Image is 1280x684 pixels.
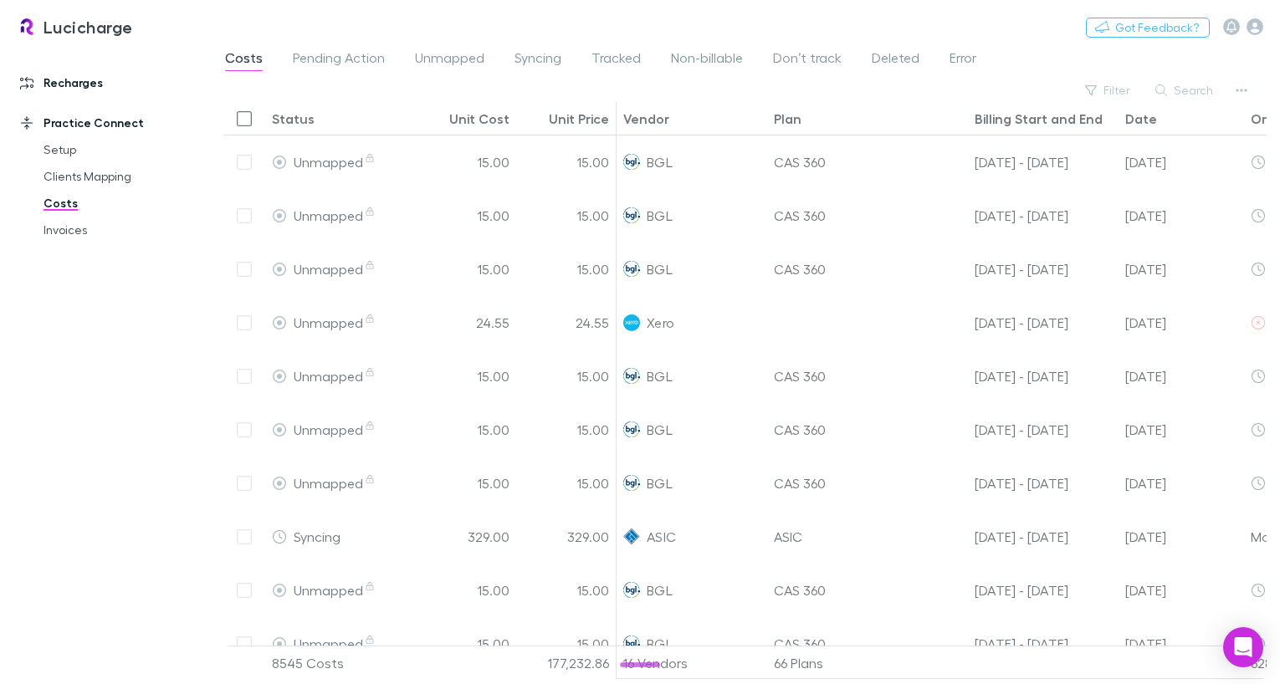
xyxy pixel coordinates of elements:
[416,242,516,296] div: 15.00
[968,350,1119,403] div: 01 Jul 25 - 30 Jun 26
[294,421,376,437] span: Unmapped
[293,49,385,71] span: Pending Action
[225,49,263,71] span: Costs
[968,617,1119,671] div: 01 Jul 25 - 30 Jun 26
[516,350,617,403] div: 15.00
[1119,564,1244,617] div: 30 Jun 2025
[516,646,617,680] div: 177,232.86
[975,110,1103,127] div: Billing Start and End
[516,403,617,457] div: 15.00
[623,314,640,331] img: Xero's Logo
[416,135,516,189] div: 15.00
[27,163,207,190] a: Clients Mapping
[1119,457,1244,510] div: 30 Jun 2025
[449,110,509,127] div: Unit Cost
[416,510,516,564] div: 329.00
[516,296,617,350] div: 24.55
[968,510,1119,564] div: 30 Aug 25 - 29 Aug 26
[1119,617,1244,671] div: 30 Jun 2025
[647,296,674,349] span: Xero
[294,314,376,330] span: Unmapped
[623,207,640,224] img: BGL's Logo
[872,49,919,71] span: Deleted
[1147,80,1223,100] button: Search
[647,189,673,242] span: BGL
[1119,403,1244,457] div: 30 Jun 2025
[591,49,641,71] span: Tracked
[968,564,1119,617] div: 01 Jul 25 - 30 Jun 26
[647,564,673,616] span: BGL
[416,350,516,403] div: 15.00
[516,242,617,296] div: 15.00
[416,296,516,350] div: 24.55
[767,350,968,403] div: CAS 360
[767,564,968,617] div: CAS 360
[1119,350,1244,403] div: 30 Jun 2025
[416,189,516,242] div: 15.00
[767,242,968,296] div: CAS 360
[416,457,516,510] div: 15.00
[968,296,1119,350] div: 28 Apr - 27 May 25
[44,17,133,37] h3: Lucicharge
[767,510,968,564] div: ASIC
[516,457,617,510] div: 15.00
[516,564,617,617] div: 15.00
[623,261,640,278] img: BGL's Logo
[265,646,416,680] div: 8545 Costs
[294,528,340,544] span: Syncing
[1119,242,1244,296] div: 30 Jun 2025
[623,528,640,545] img: ASIC's Logo
[623,110,669,127] div: Vendor
[3,69,207,96] a: Recharges
[1077,80,1140,100] button: Filter
[671,49,743,71] span: Non-billable
[272,110,315,127] div: Status
[1223,627,1263,667] div: Open Intercom Messenger
[950,49,976,71] span: Error
[294,636,376,651] span: Unmapped
[647,403,673,456] span: BGL
[647,135,673,188] span: BGL
[294,368,376,384] span: Unmapped
[767,189,968,242] div: CAS 360
[416,617,516,671] div: 15.00
[516,617,617,671] div: 15.00
[27,217,207,243] a: Invoices
[294,261,376,277] span: Unmapped
[767,457,968,510] div: CAS 360
[617,646,767,680] div: 16 Vendors
[516,510,617,564] div: 329.00
[647,242,673,295] span: BGL
[416,403,516,457] div: 15.00
[623,582,640,599] img: BGL's Logo
[7,7,143,47] a: Lucicharge
[1119,189,1244,242] div: 30 Jun 2025
[774,110,801,127] div: Plan
[516,135,617,189] div: 15.00
[647,457,673,509] span: BGL
[767,135,968,189] div: CAS 360
[773,49,842,71] span: Don’t track
[1125,110,1157,127] div: Date
[294,154,376,170] span: Unmapped
[647,350,673,402] span: BGL
[968,135,1119,189] div: 01 Jul 25 - 30 Jun 26
[623,636,640,652] img: BGL's Logo
[294,207,376,223] span: Unmapped
[623,154,640,171] img: BGL's Logo
[968,457,1119,510] div: 01 Jul 25 - 30 Jun 26
[1119,135,1244,189] div: 30 Jun 2025
[623,368,640,385] img: BGL's Logo
[968,403,1119,457] div: 01 Jul 25 - 30 Jun 26
[623,475,640,492] img: BGL's Logo
[1119,296,1244,350] div: 27 May 2025
[416,564,516,617] div: 15.00
[27,136,207,163] a: Setup
[294,475,376,491] span: Unmapped
[415,49,484,71] span: Unmapped
[647,617,673,670] span: BGL
[767,403,968,457] div: CAS 360
[1086,18,1210,38] button: Got Feedback?
[623,421,640,438] img: BGL's Logo
[1119,510,1244,564] div: 31 Jul 2025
